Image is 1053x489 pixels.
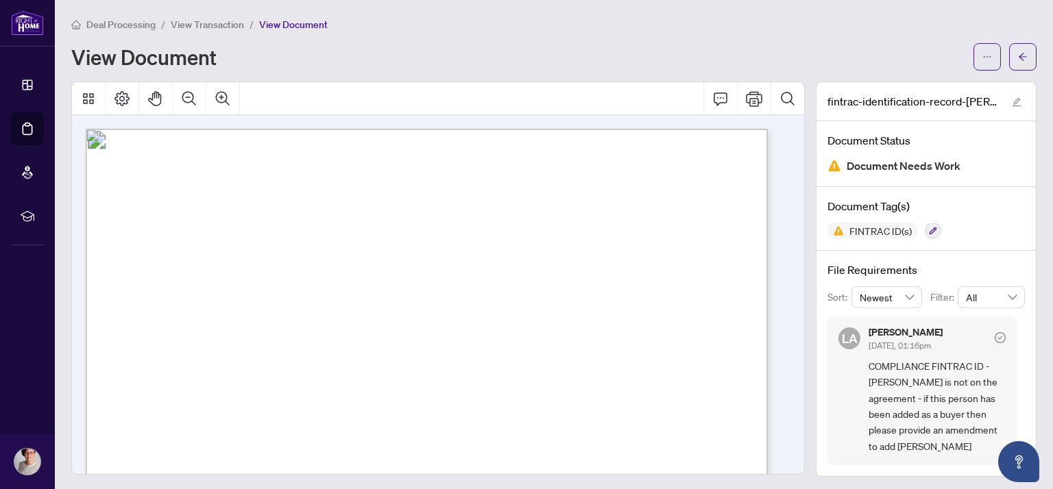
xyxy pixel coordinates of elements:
h4: File Requirements [827,262,1025,278]
span: Deal Processing [86,18,156,31]
li: / [250,16,254,32]
span: View Document [259,18,328,31]
span: [DATE], 01:16pm [869,340,931,351]
span: View Transaction [171,18,244,31]
span: All [966,287,1017,308]
span: FINTRAC ID(s) [844,226,917,236]
span: check-circle [995,332,1006,343]
p: Sort: [827,290,851,305]
span: ellipsis [982,52,992,62]
img: Status Icon [827,223,844,239]
span: Newest [860,287,915,308]
h4: Document Status [827,132,1025,149]
img: Profile Icon [14,449,40,475]
h4: Document Tag(s) [827,198,1025,214]
span: arrow-left [1018,52,1028,62]
img: Document Status [827,159,841,173]
span: fintrac-identification-record-[PERSON_NAME]-20250930-154608.pdf [827,93,999,110]
span: edit [1012,97,1021,107]
h5: [PERSON_NAME] [869,327,943,337]
h1: View Document [71,46,217,68]
span: LA [842,329,858,348]
span: home [71,20,81,29]
button: Open asap [998,441,1039,482]
p: Filter: [930,290,958,305]
img: logo [11,10,44,36]
span: COMPLIANCE FINTRAC ID - [PERSON_NAME] is not on the agreement - if this person has been added as ... [869,358,1006,454]
span: Document Needs Work [847,157,960,175]
li: / [161,16,165,32]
